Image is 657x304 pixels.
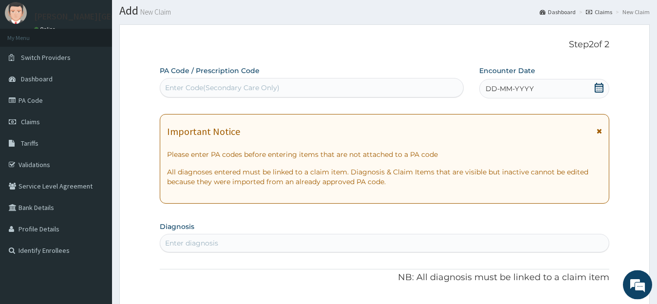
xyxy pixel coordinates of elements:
label: PA Code / Prescription Code [160,66,260,76]
li: New Claim [613,8,650,16]
div: Chat with us now [51,55,164,67]
p: Please enter PA codes before entering items that are not attached to a PA code [167,150,602,159]
span: Claims [21,117,40,126]
p: [PERSON_NAME][GEOGRAPHIC_DATA] [34,12,178,21]
div: Enter diagnosis [165,238,218,248]
label: Encounter Date [479,66,535,76]
img: User Image [5,2,27,24]
span: Dashboard [21,75,53,83]
div: Enter Code(Secondary Care Only) [165,83,280,93]
textarea: Type your message and hit 'Enter' [5,201,186,235]
a: Dashboard [540,8,576,16]
div: Minimize live chat window [160,5,183,28]
label: Diagnosis [160,222,194,231]
a: Online [34,26,57,33]
p: All diagnoses entered must be linked to a claim item. Diagnosis & Claim Items that are visible bu... [167,167,602,187]
span: Tariffs [21,139,38,148]
h1: Important Notice [167,126,240,137]
small: New Claim [138,8,171,16]
span: We're online! [56,90,134,189]
a: Claims [586,8,612,16]
p: NB: All diagnosis must be linked to a claim item [160,271,610,284]
span: Switch Providers [21,53,71,62]
img: d_794563401_company_1708531726252_794563401 [18,49,39,73]
span: DD-MM-YYYY [486,84,534,94]
p: Step 2 of 2 [160,39,610,50]
h1: Add [119,4,650,17]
